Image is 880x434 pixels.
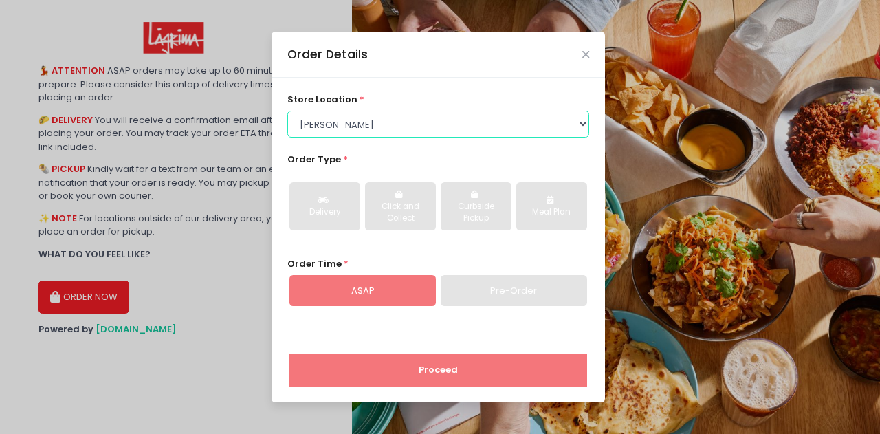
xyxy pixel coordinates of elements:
[299,206,351,219] div: Delivery
[287,45,368,63] div: Order Details
[516,182,587,230] button: Meal Plan
[375,201,426,225] div: Click and Collect
[289,354,587,387] button: Proceed
[582,51,589,58] button: Close
[289,182,360,230] button: Delivery
[441,182,511,230] button: Curbside Pickup
[287,93,357,106] span: store location
[526,206,577,219] div: Meal Plan
[365,182,436,230] button: Click and Collect
[287,153,341,166] span: Order Type
[450,201,502,225] div: Curbside Pickup
[287,257,342,270] span: Order Time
